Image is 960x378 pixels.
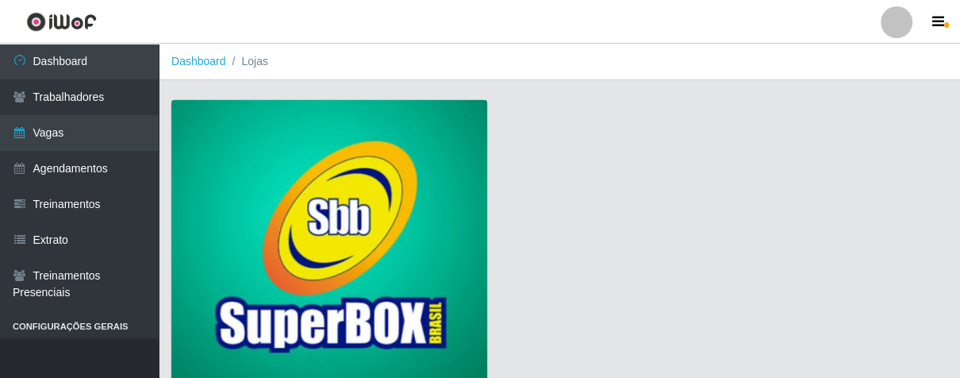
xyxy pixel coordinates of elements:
nav: breadcrumb [159,44,960,80]
a: Dashboard [171,55,226,67]
img: CoreUI Logo [26,12,97,32]
li: Lojas [226,53,268,70]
